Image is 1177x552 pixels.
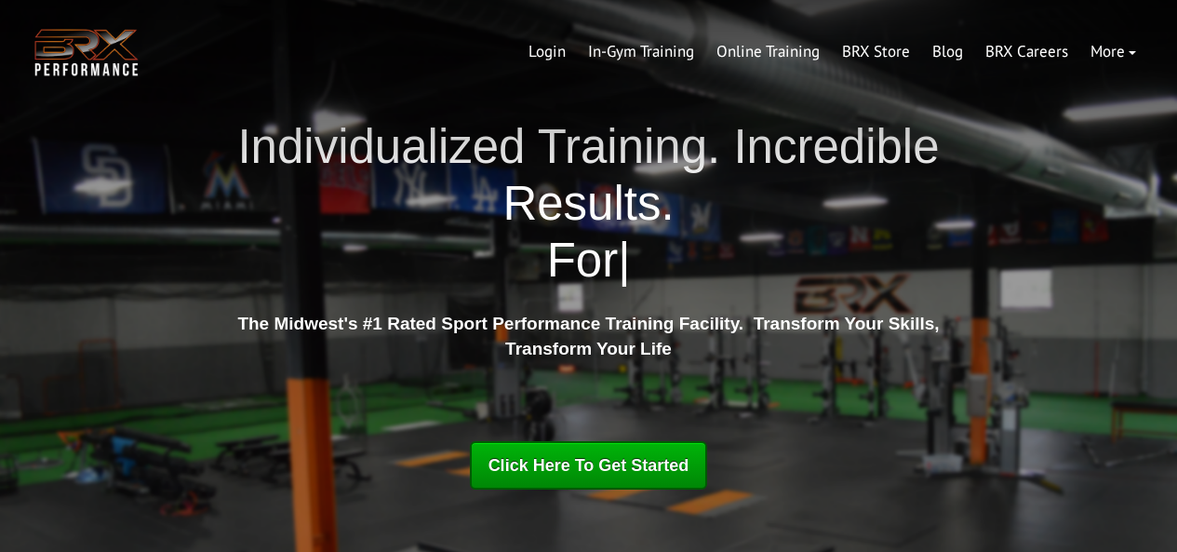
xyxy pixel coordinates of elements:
h1: Individualized Training. Incredible Results. [231,118,947,289]
a: In-Gym Training [577,30,705,74]
span: Click Here To Get Started [488,456,689,475]
span: For [547,234,619,287]
a: More [1079,30,1147,74]
a: Online Training [705,30,831,74]
img: BRX Transparent Logo-2 [31,24,142,81]
div: Navigation Menu [517,30,1147,74]
a: BRX Careers [974,30,1079,74]
strong: The Midwest's #1 Rated Sport Performance Training Facility. Transform Your Skills, Transform Your... [237,314,939,358]
a: Blog [921,30,974,74]
span: | [618,234,630,287]
a: BRX Store [831,30,921,74]
a: Login [517,30,577,74]
a: Click Here To Get Started [470,441,708,490]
